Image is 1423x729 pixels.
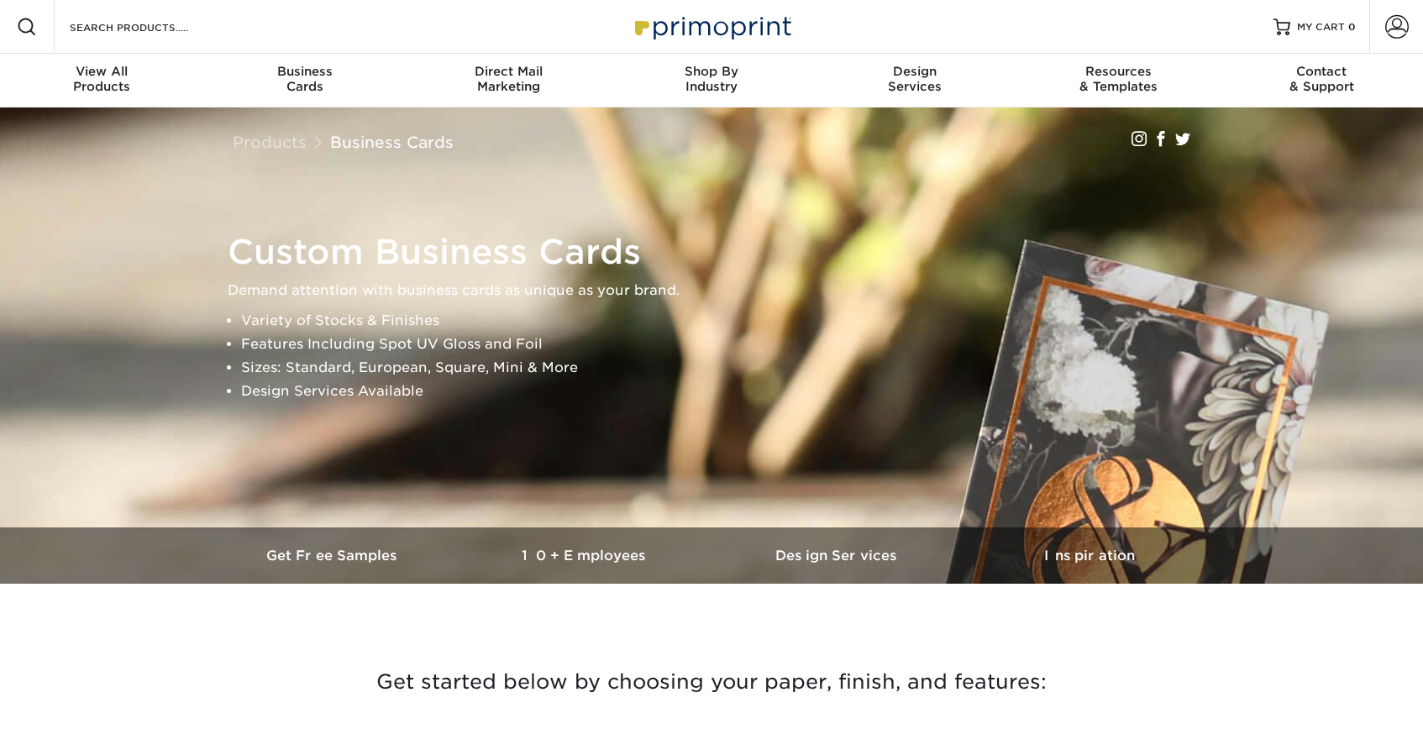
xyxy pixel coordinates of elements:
[627,8,796,45] img: Primoprint
[241,356,1210,380] li: Sizes: Standard, European, Square, Mini & More
[407,54,610,108] a: Direct MailMarketing
[1016,64,1220,79] span: Resources
[241,309,1210,333] li: Variety of Stocks & Finishes
[330,133,454,151] a: Business Cards
[1016,54,1220,108] a: Resources& Templates
[813,64,1016,94] div: Services
[1016,64,1220,94] div: & Templates
[220,644,1203,720] h3: Get started below by choosing your paper, finish, and features:
[207,548,459,564] h3: Get Free Samples
[459,527,711,584] a: 10+ Employees
[241,333,1210,356] li: Features Including Spot UV Gloss and Foil
[207,527,459,584] a: Get Free Samples
[459,548,711,564] h3: 10+ Employees
[964,527,1216,584] a: Inspiration
[233,133,307,151] a: Products
[610,64,813,79] span: Shop By
[1348,21,1356,33] span: 0
[711,548,964,564] h3: Design Services
[203,54,407,108] a: BusinessCards
[203,64,407,79] span: Business
[964,548,1216,564] h3: Inspiration
[407,64,610,94] div: Marketing
[228,232,1210,272] h1: Custom Business Cards
[610,64,813,94] div: Industry
[1220,64,1423,94] div: & Support
[1220,64,1423,79] span: Contact
[407,64,610,79] span: Direct Mail
[241,380,1210,403] li: Design Services Available
[610,54,813,108] a: Shop ByIndustry
[1297,20,1345,34] span: MY CART
[68,17,232,37] input: SEARCH PRODUCTS.....
[228,279,1210,302] p: Demand attention with business cards as unique as your brand.
[1220,54,1423,108] a: Contact& Support
[813,64,1016,79] span: Design
[813,54,1016,108] a: DesignServices
[711,527,964,584] a: Design Services
[203,64,407,94] div: Cards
